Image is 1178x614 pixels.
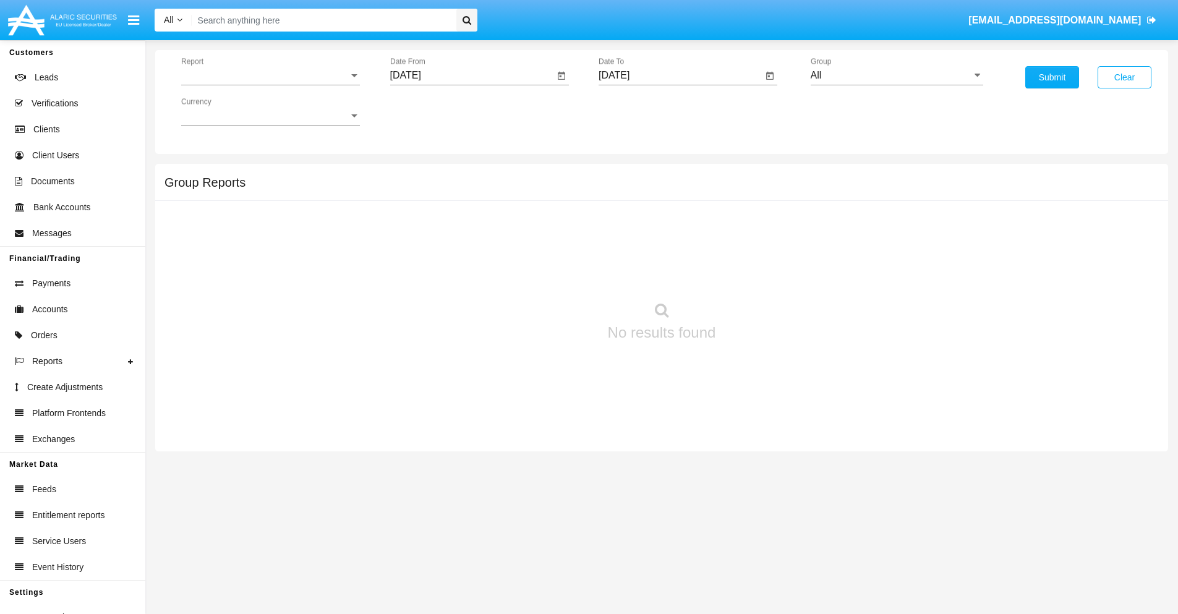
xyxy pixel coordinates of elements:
button: Open calendar [554,69,569,83]
span: Client Users [32,149,79,162]
span: Documents [31,175,75,188]
span: Platform Frontends [32,407,106,420]
span: Exchanges [32,433,75,446]
span: Report [181,70,349,81]
input: Search [192,9,452,32]
span: Messages [32,227,72,240]
span: [EMAIL_ADDRESS][DOMAIN_NAME] [968,15,1141,25]
span: Accounts [32,303,68,316]
span: Event History [32,561,83,574]
span: Payments [32,277,70,290]
a: All [155,14,192,27]
img: Logo image [6,2,119,38]
span: Verifications [32,97,78,110]
button: Clear [1098,66,1151,88]
span: Leads [35,71,58,84]
span: Create Adjustments [27,381,103,394]
a: [EMAIL_ADDRESS][DOMAIN_NAME] [963,3,1163,38]
p: No results found [608,322,716,344]
span: Entitlement reports [32,509,105,522]
span: Feeds [32,483,56,496]
span: Service Users [32,535,86,548]
span: Reports [32,355,62,368]
button: Submit [1025,66,1079,88]
span: Orders [31,329,58,342]
h5: Group Reports [164,177,245,187]
span: Currency [181,110,349,121]
span: Clients [33,123,60,136]
span: Bank Accounts [33,201,91,214]
span: All [164,15,174,25]
button: Open calendar [762,69,777,83]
